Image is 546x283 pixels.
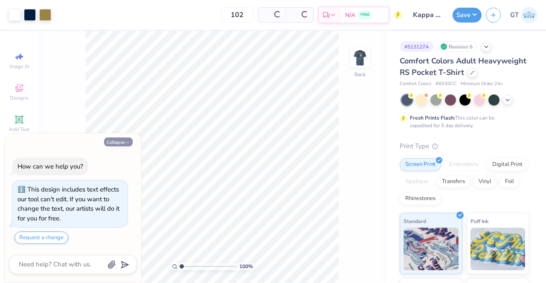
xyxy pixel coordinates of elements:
[104,137,133,146] button: Collapse
[438,41,477,52] div: Revision 6
[221,7,254,23] input: – –
[461,80,503,88] span: Minimum Order: 24 +
[360,12,369,18] span: FREE
[400,80,431,88] span: Comfort Colors
[351,49,369,66] img: Back
[521,7,537,23] img: Gayathree Thangaraj
[404,217,426,226] span: Standard
[400,41,434,52] div: # 513127A
[345,11,355,20] span: N/A
[354,71,366,78] div: Back
[436,175,470,188] div: Transfers
[404,228,459,270] img: Standard
[400,56,526,77] span: Comfort Colors Adult Heavyweight RS Pocket T-Shirt
[9,63,29,70] span: Image AI
[510,10,519,20] span: GT
[9,126,29,133] span: Add Text
[17,185,119,223] div: This design includes text effects our tool can't edit. If you want to change the text, our artist...
[470,228,526,270] img: Puff Ink
[400,175,434,188] div: Applique
[400,192,441,205] div: Rhinestones
[487,158,528,171] div: Digital Print
[407,6,448,23] input: Untitled Design
[510,7,537,23] a: GT
[400,158,441,171] div: Screen Print
[473,175,497,188] div: Vinyl
[470,217,488,226] span: Puff Ink
[17,162,83,171] div: How can we help you?
[10,94,29,101] span: Designs
[239,263,253,270] span: 100 %
[15,232,68,244] button: Request a change
[410,114,515,129] div: This color can be expedited for 5 day delivery.
[410,114,455,121] strong: Fresh Prints Flash:
[400,141,529,151] div: Print Type
[444,158,484,171] div: Embroidery
[500,175,520,188] div: Foil
[453,8,482,23] button: Save
[436,80,456,88] span: # 6030CC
